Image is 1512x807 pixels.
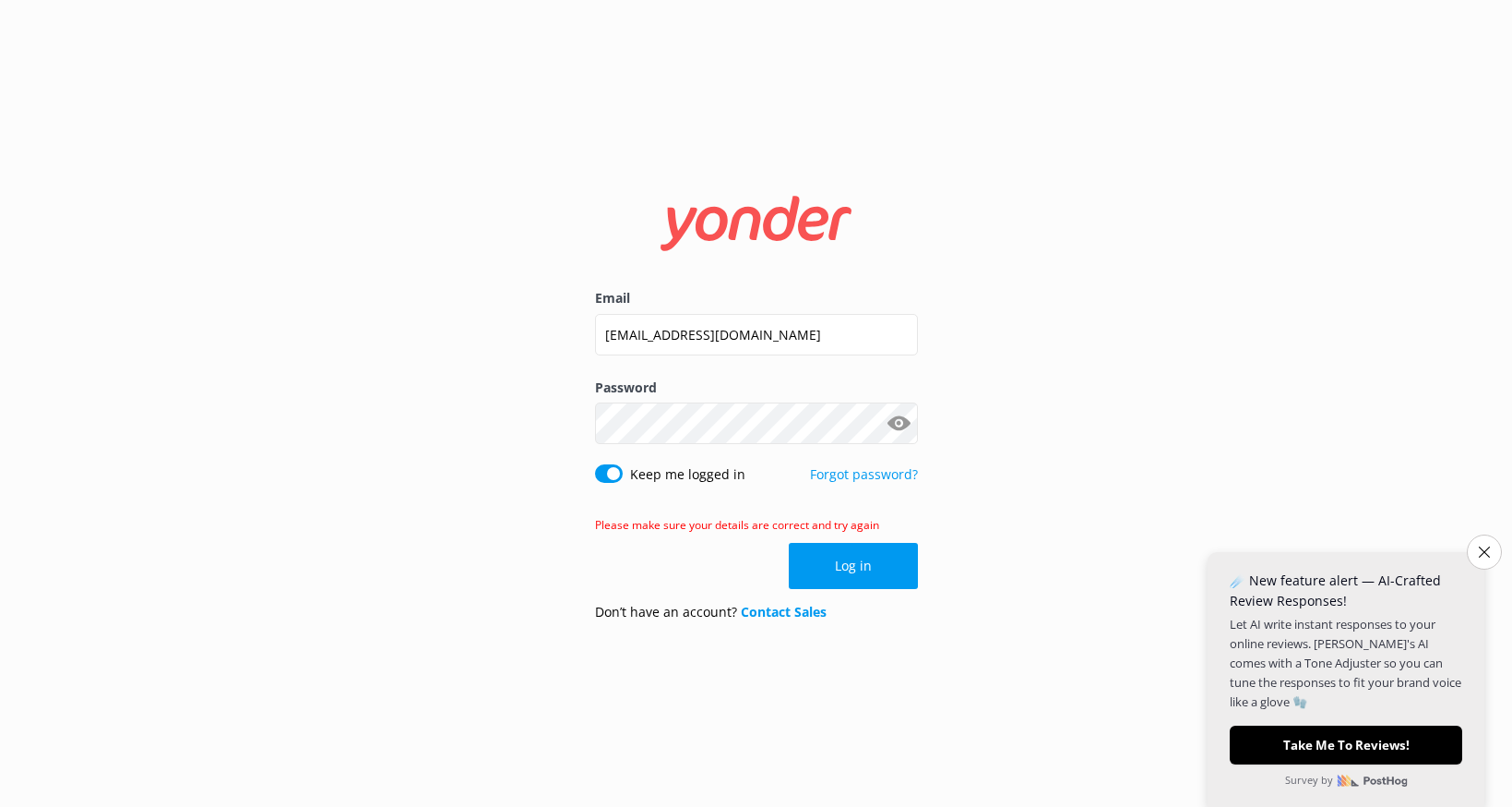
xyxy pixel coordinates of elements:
label: Email [595,288,918,308]
label: Password [595,378,918,398]
button: Show password [881,405,918,442]
input: user@emailaddress.com [595,314,918,355]
a: Contact Sales [741,603,827,620]
label: Keep me logged in [630,464,745,485]
a: Forgot password? [810,465,918,483]
span: Please make sure your details are correct and try again [595,517,879,533]
p: Don’t have an account? [595,602,827,622]
button: Log in [789,543,918,589]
